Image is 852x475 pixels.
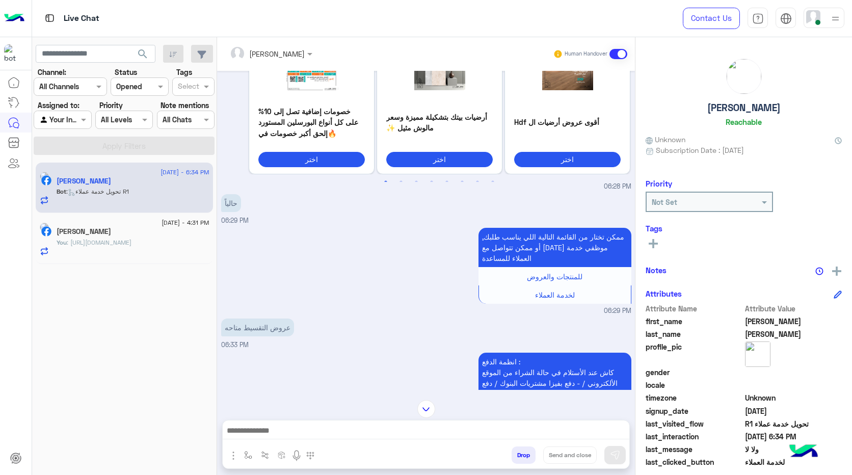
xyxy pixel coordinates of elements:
button: create order [274,446,290,463]
span: 06:29 PM [604,306,631,316]
button: اختر [514,152,621,167]
button: 4 of 4 [427,177,437,187]
span: locale [646,380,743,390]
p: Live Chat [64,12,99,25]
button: select flow [240,446,257,463]
h6: Reachable [726,117,762,126]
span: gender [646,367,743,378]
h6: Attributes [646,289,682,298]
span: You [57,239,67,246]
span: last_clicked_button [646,457,743,467]
button: Trigger scenario [257,446,274,463]
span: : تحويل خدمة عملاء R1 [66,188,129,195]
img: send attachment [227,450,239,462]
span: last_visited_flow [646,418,743,429]
span: 06:29 PM [221,217,249,224]
button: اختر [258,152,365,167]
button: 8 of 4 [488,177,498,187]
img: userImage [806,10,820,24]
img: picture [40,223,49,232]
span: احمد [745,316,842,327]
img: notes [815,267,823,275]
h6: Tags [646,224,842,233]
button: 5 of 4 [442,177,452,187]
img: tab [752,13,764,24]
label: Assigned to: [38,100,79,111]
span: للمنتجات والعروض [527,272,582,281]
button: اختر [386,152,493,167]
span: Subscription Date : [DATE] [656,145,744,155]
button: Drop [512,446,536,464]
label: Tags [176,67,192,77]
span: ابرهيم [745,329,842,339]
span: Attribute Value [745,303,842,314]
img: scroll [417,400,435,418]
span: 2025-09-01T15:34:54.314Z [745,431,842,442]
label: Priority [99,100,123,111]
img: add [832,267,841,276]
span: 06:33 PM [221,341,249,349]
span: search [137,48,149,60]
span: Bot [57,188,66,195]
span: null [745,380,842,390]
span: Unknown [745,392,842,403]
img: hulul-logo.png [786,434,821,470]
div: Select [176,81,199,94]
img: Facebook [41,226,51,236]
img: send message [610,450,620,460]
span: [DATE] - 6:34 PM [161,168,209,177]
p: خصومات إضافية تصل إلى 10% على كل أنواع البورسلين المستورد 🔥إلحق أكبر خصومات في [258,106,365,139]
span: Unknown [646,134,685,145]
span: timezone [646,392,743,403]
span: لخدمة العملاء [745,457,842,467]
img: tab [43,12,56,24]
h5: Osama Prince [57,227,111,236]
img: picture [40,172,49,181]
p: 1/9/2025, 6:33 PM [221,319,294,336]
img: tab [780,13,792,24]
img: make a call [306,452,314,460]
span: ولا لا [745,444,842,455]
button: search [130,45,155,67]
span: signup_date [646,406,743,416]
label: Status [115,67,137,77]
span: last_message [646,444,743,455]
img: Trigger scenario [261,451,269,459]
button: 1 of 4 [381,177,391,187]
button: 6 of 4 [457,177,467,187]
img: select flow [244,451,252,459]
a: Contact Us [683,8,740,29]
h5: احمد ابرهيم [57,177,111,186]
img: Facebook [41,175,51,186]
label: Note mentions [161,100,209,111]
span: null [745,367,842,378]
h6: Notes [646,266,667,275]
span: [DATE] - 4:31 PM [162,218,209,227]
button: 7 of 4 [472,177,483,187]
h5: [PERSON_NAME] [707,102,781,114]
button: Send and close [543,446,597,464]
span: last_name [646,329,743,339]
p: أرضيات بيتك بتشكيلة مميزة وسعر مالوش مثيل ✨ [386,112,493,134]
span: last_interaction [646,431,743,442]
img: picture [745,341,770,367]
small: Human Handover [565,50,607,58]
span: Attribute Name [646,303,743,314]
img: picture [727,59,761,94]
span: profile_pic [646,341,743,365]
h6: Priority [646,179,672,188]
span: تحويل خدمة عملاء R1 [745,418,842,429]
img: send voice note [290,450,303,462]
p: 1/9/2025, 6:29 PM [221,194,241,212]
a: tab [748,8,768,29]
img: Logo [4,8,24,29]
span: 06:28 PM [604,182,631,192]
button: Apply Filters [34,137,215,155]
button: 2 of 4 [396,177,406,187]
span: https://www.ahmedelsallab.com/ar/search/%D8%B3%D9%8A%D8%B1%D8%A7%D9%85%D9%8A%D9%83%20%D8%A7%D8%B1... [67,239,131,246]
img: create order [278,451,286,459]
img: 322208621163248 [4,44,22,63]
p: أقوى عروض أرضيات ال Hdf [514,117,621,127]
span: لخدمة العملاء [535,291,575,299]
button: 3 of 4 [411,177,421,187]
